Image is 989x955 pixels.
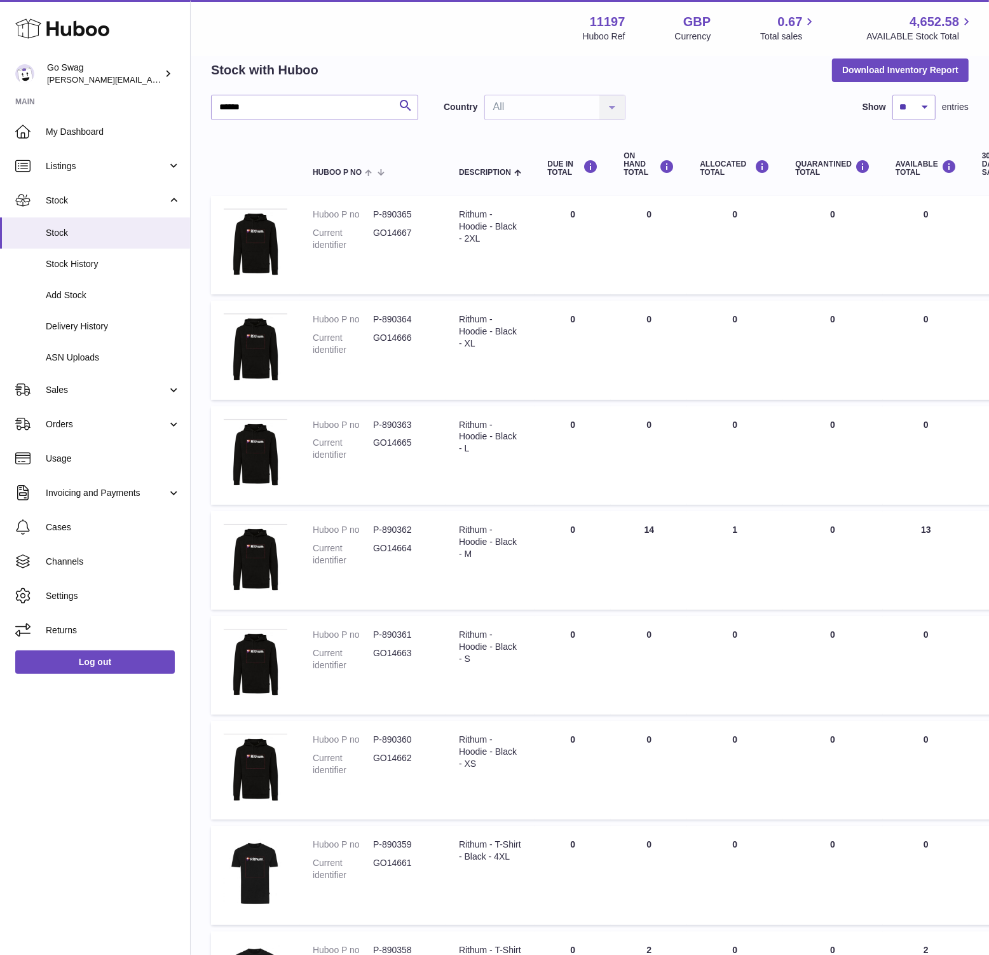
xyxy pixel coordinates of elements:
[547,160,598,177] div: DUE IN TOTAL
[459,313,522,350] div: Rithum - Hoodie - Black - XL
[46,195,167,207] span: Stock
[313,419,373,431] dt: Huboo P no
[459,629,522,665] div: Rithum - Hoodie - Black - S
[313,313,373,326] dt: Huboo P no
[830,629,835,640] span: 0
[687,196,782,294] td: 0
[313,542,373,567] dt: Current identifier
[459,734,522,770] div: Rithum - Hoodie - Black - XS
[373,227,433,251] dd: GO14667
[313,734,373,746] dt: Huboo P no
[373,734,433,746] dd: P-890360
[687,826,782,925] td: 0
[687,721,782,820] td: 0
[313,209,373,221] dt: Huboo P no
[46,289,181,301] span: Add Stock
[535,721,611,820] td: 0
[687,511,782,610] td: 1
[883,616,969,715] td: 0
[15,64,34,83] img: leigh@goswag.com
[47,74,255,85] span: [PERSON_NAME][EMAIL_ADDRESS][DOMAIN_NAME]
[313,839,373,851] dt: Huboo P no
[459,524,522,560] div: Rithum - Hoodie - Black - M
[883,511,969,610] td: 13
[687,616,782,715] td: 0
[373,524,433,536] dd: P-890362
[46,624,181,636] span: Returns
[611,616,687,715] td: 0
[313,629,373,641] dt: Huboo P no
[830,420,835,430] span: 0
[778,13,803,31] span: 0.67
[700,160,770,177] div: ALLOCATED Total
[611,301,687,399] td: 0
[535,406,611,505] td: 0
[611,511,687,610] td: 14
[313,437,373,461] dt: Current identifier
[611,826,687,925] td: 0
[313,857,373,881] dt: Current identifier
[611,721,687,820] td: 0
[46,521,181,533] span: Cases
[224,629,287,699] img: product image
[830,734,835,745] span: 0
[313,647,373,671] dt: Current identifier
[883,406,969,505] td: 0
[942,101,969,113] span: entries
[46,487,167,499] span: Invoicing and Payments
[373,419,433,431] dd: P-890363
[211,62,318,79] h2: Stock with Huboo
[46,160,167,172] span: Listings
[687,406,782,505] td: 0
[583,31,625,43] div: Huboo Ref
[830,839,835,849] span: 0
[224,734,287,804] img: product image
[46,590,181,602] span: Settings
[46,418,167,430] span: Orders
[883,721,969,820] td: 0
[590,13,625,31] strong: 11197
[313,524,373,536] dt: Huboo P no
[896,160,957,177] div: AVAILABLE Total
[46,384,167,396] span: Sales
[46,556,181,568] span: Channels
[683,13,711,31] strong: GBP
[46,126,181,138] span: My Dashboard
[444,101,478,113] label: Country
[830,525,835,535] span: 0
[46,352,181,364] span: ASN Uploads
[760,31,817,43] span: Total sales
[46,227,181,239] span: Stock
[883,301,969,399] td: 0
[224,209,287,278] img: product image
[535,826,611,925] td: 0
[863,101,886,113] label: Show
[373,313,433,326] dd: P-890364
[832,58,969,81] button: Download Inventory Report
[459,419,522,455] div: Rithum - Hoodie - Black - L
[373,839,433,851] dd: P-890359
[224,524,287,594] img: product image
[373,752,433,776] dd: GO14662
[459,839,522,863] div: Rithum - T-Shirt - Black - 4XL
[535,616,611,715] td: 0
[46,258,181,270] span: Stock History
[224,839,287,909] img: product image
[313,752,373,776] dt: Current identifier
[373,647,433,671] dd: GO14663
[224,419,287,489] img: product image
[830,314,835,324] span: 0
[883,196,969,294] td: 0
[224,313,287,383] img: product image
[46,453,181,465] span: Usage
[675,31,711,43] div: Currency
[373,542,433,567] dd: GO14664
[47,62,161,86] div: Go Swag
[459,168,511,177] span: Description
[313,168,362,177] span: Huboo P no
[760,13,817,43] a: 0.67 Total sales
[535,301,611,399] td: 0
[687,301,782,399] td: 0
[535,196,611,294] td: 0
[373,332,433,356] dd: GO14666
